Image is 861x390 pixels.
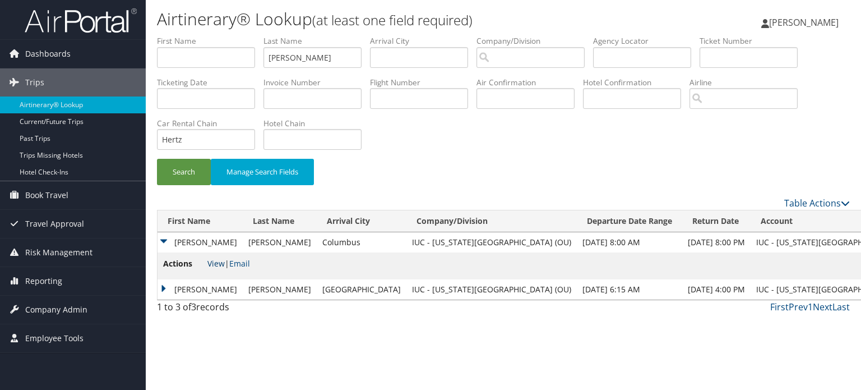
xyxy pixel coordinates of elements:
span: Trips [25,68,44,97]
span: Risk Management [25,238,92,267]
a: View [207,258,225,269]
a: Table Actions [784,197,850,209]
label: First Name [157,35,263,47]
span: Book Travel [25,181,68,209]
div: 1 to 3 of records [157,300,318,319]
a: [PERSON_NAME] [761,6,850,39]
label: Ticket Number [700,35,806,47]
a: Last [832,301,850,313]
td: [PERSON_NAME] [158,232,243,253]
td: [GEOGRAPHIC_DATA] [317,279,406,300]
label: Air Confirmation [476,77,583,88]
th: Return Date: activate to sort column ascending [682,210,751,232]
label: Hotel Chain [263,118,370,129]
span: | [207,258,250,269]
img: airportal-logo.png [25,7,137,34]
button: Search [157,159,211,185]
a: Email [229,258,250,269]
td: [PERSON_NAME] [243,232,317,253]
label: Car Rental Chain [157,118,263,129]
a: 1 [808,301,813,313]
label: Hotel Confirmation [583,77,689,88]
td: [DATE] 8:00 PM [682,232,751,253]
a: First [770,301,789,313]
td: [PERSON_NAME] [158,279,243,300]
small: (at least one field required) [312,11,473,29]
span: Employee Tools [25,324,84,352]
label: Invoice Number [263,77,370,88]
span: 3 [191,301,196,313]
td: [DATE] 8:00 AM [577,232,682,253]
td: [PERSON_NAME] [243,279,317,300]
a: Next [813,301,832,313]
th: Company/Division [406,210,577,232]
span: Travel Approval [25,210,84,238]
label: Ticketing Date [157,77,263,88]
span: Reporting [25,267,62,295]
label: Last Name [263,35,370,47]
th: Departure Date Range: activate to sort column ascending [577,210,682,232]
span: [PERSON_NAME] [769,16,839,29]
label: Flight Number [370,77,476,88]
h1: Airtinerary® Lookup [157,7,619,31]
td: [DATE] 4:00 PM [682,279,751,300]
td: Columbus [317,232,406,253]
td: IUC - [US_STATE][GEOGRAPHIC_DATA] (OU) [406,279,577,300]
span: Dashboards [25,40,71,68]
td: IUC - [US_STATE][GEOGRAPHIC_DATA] (OU) [406,232,577,253]
th: Arrival City: activate to sort column ascending [317,210,406,232]
label: Agency Locator [593,35,700,47]
span: Actions [163,258,205,270]
th: First Name: activate to sort column ascending [158,210,243,232]
a: Prev [789,301,808,313]
label: Arrival City [370,35,476,47]
button: Manage Search Fields [211,159,314,185]
label: Airline [689,77,806,88]
label: Company/Division [476,35,593,47]
span: Company Admin [25,296,87,324]
th: Last Name: activate to sort column ascending [243,210,317,232]
td: [DATE] 6:15 AM [577,279,682,300]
